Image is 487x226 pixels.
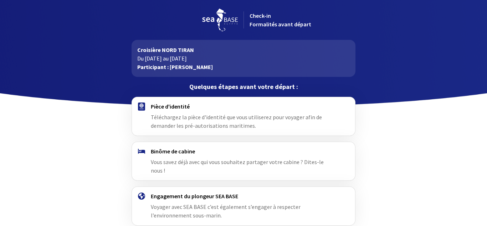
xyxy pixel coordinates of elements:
[151,193,336,200] h4: Engagement du plongeur SEA BASE
[138,103,145,111] img: passport.svg
[137,63,349,71] p: Participant : [PERSON_NAME]
[151,203,301,219] span: Voyager avec SEA BASE c’est également s’engager à respecter l’environnement sous-marin.
[132,83,355,91] p: Quelques étapes avant votre départ :
[137,54,349,63] p: Du [DATE] au [DATE]
[151,148,336,155] h4: Binôme de cabine
[250,12,311,28] span: Check-in Formalités avant départ
[137,46,349,54] p: Croisière NORD TIRAN
[151,103,336,110] h4: Pièce d'identité
[138,193,145,200] img: engagement.svg
[202,9,238,31] img: logo_seabase.svg
[138,149,145,154] img: binome.svg
[151,158,324,174] span: Vous savez déjà avec qui vous souhaitez partager votre cabine ? Dites-le nous !
[151,114,322,129] span: Téléchargez la pièce d'identité que vous utiliserez pour voyager afin de demander les pré-autoris...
